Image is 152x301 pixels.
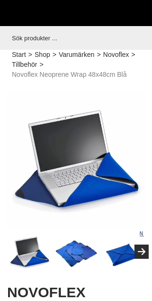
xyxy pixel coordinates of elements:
[12,50,26,60] a: Start
[7,26,140,50] input: Sök produkter ...
[12,60,37,70] a: Tillbehör
[132,50,135,60] span: >
[134,245,149,259] button: Next
[52,50,56,60] span: >
[39,60,43,70] span: >
[102,230,145,274] img: Skyddande duk för datorn under transport
[59,50,95,60] a: Varumärken
[55,230,98,274] img: Novoflex Neoprene Wrap i flera storlekar
[28,50,32,60] span: >
[35,50,50,60] a: Shop
[97,50,101,60] span: >
[12,70,127,80] span: Novoflex Neoprene Wrap 48x48cm Blå
[103,50,129,60] a: Novoflex
[8,230,51,274] img: Novoflex Neoprene Wrap 48x48cm Blå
